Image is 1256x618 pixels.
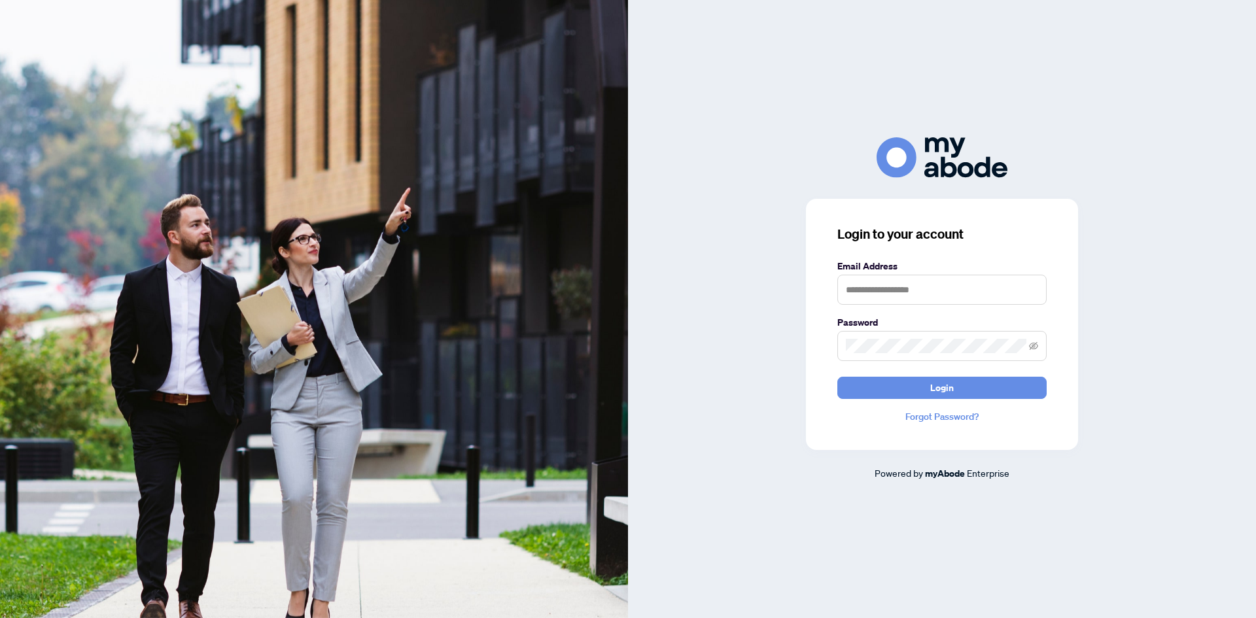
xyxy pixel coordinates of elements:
span: eye-invisible [1029,341,1038,351]
span: Enterprise [967,467,1009,479]
label: Email Address [837,259,1047,273]
button: Login [837,377,1047,399]
h3: Login to your account [837,225,1047,243]
a: myAbode [925,466,965,481]
img: ma-logo [877,137,1007,177]
span: Powered by [875,467,923,479]
a: Forgot Password? [837,409,1047,424]
label: Password [837,315,1047,330]
span: Login [930,377,954,398]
